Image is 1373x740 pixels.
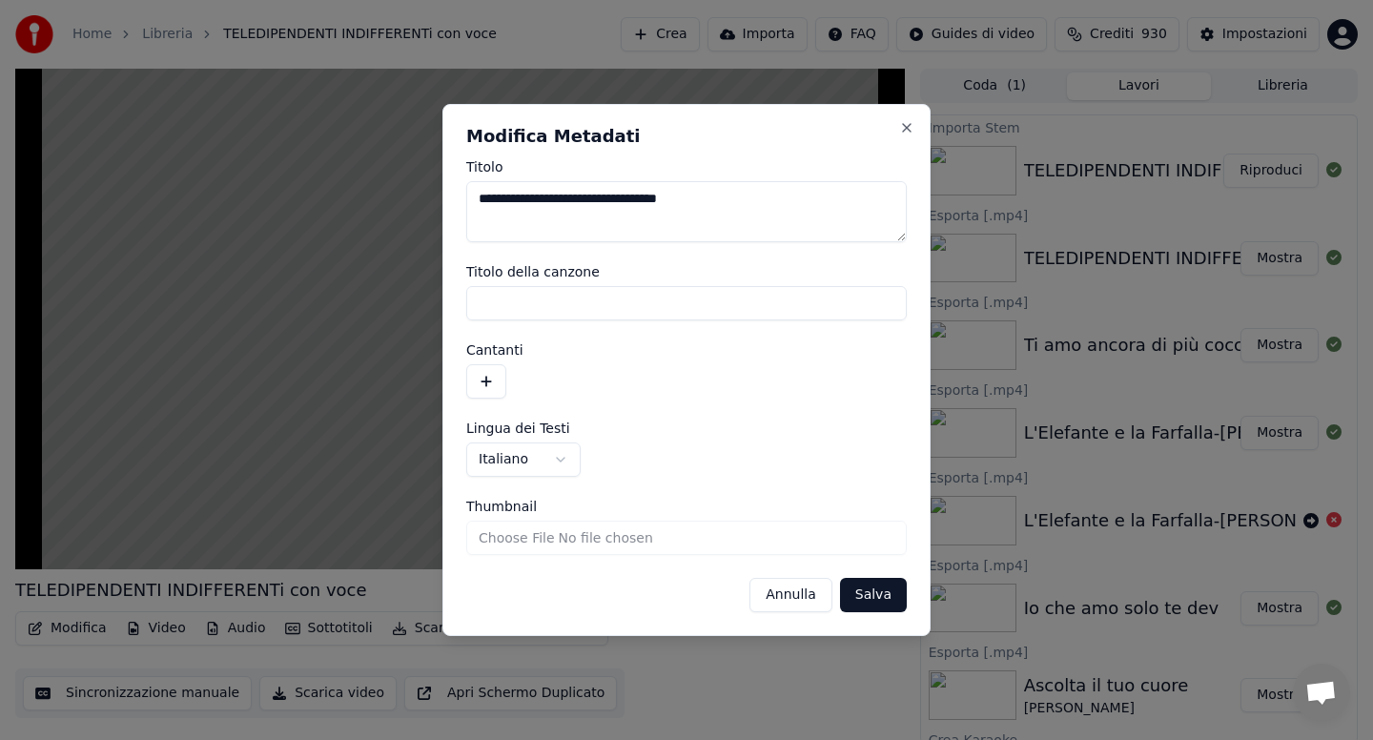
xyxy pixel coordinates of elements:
label: Titolo della canzone [466,265,907,278]
label: Titolo [466,160,907,174]
button: Annulla [749,578,832,612]
h2: Modifica Metadati [466,128,907,145]
button: Salva [840,578,907,612]
label: Cantanti [466,343,907,357]
span: Thumbnail [466,500,537,513]
span: Lingua dei Testi [466,421,570,435]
